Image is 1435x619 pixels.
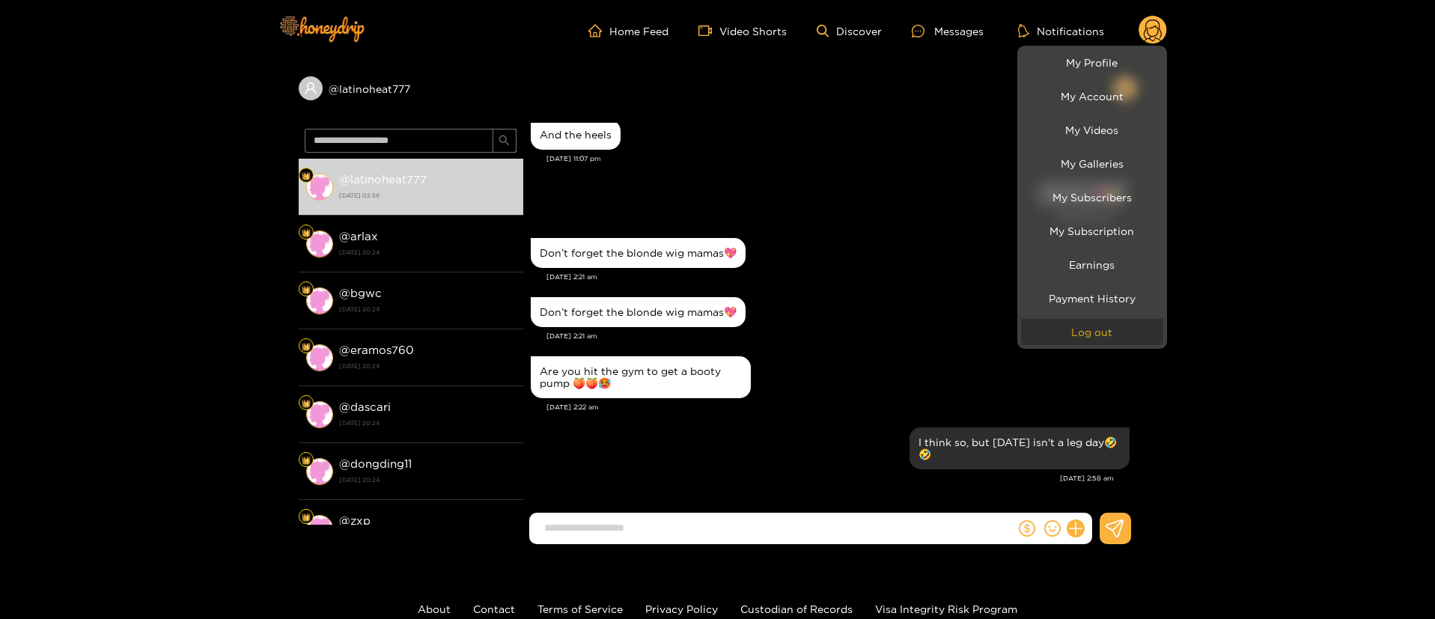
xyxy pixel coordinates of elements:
[1021,184,1163,210] a: My Subscribers
[1021,319,1163,345] button: Log out
[1021,218,1163,244] a: My Subscription
[1021,83,1163,109] a: My Account
[1021,251,1163,278] a: Earnings
[1021,117,1163,143] a: My Videos
[1021,285,1163,311] a: Payment History
[1021,49,1163,76] a: My Profile
[1021,150,1163,177] a: My Galleries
